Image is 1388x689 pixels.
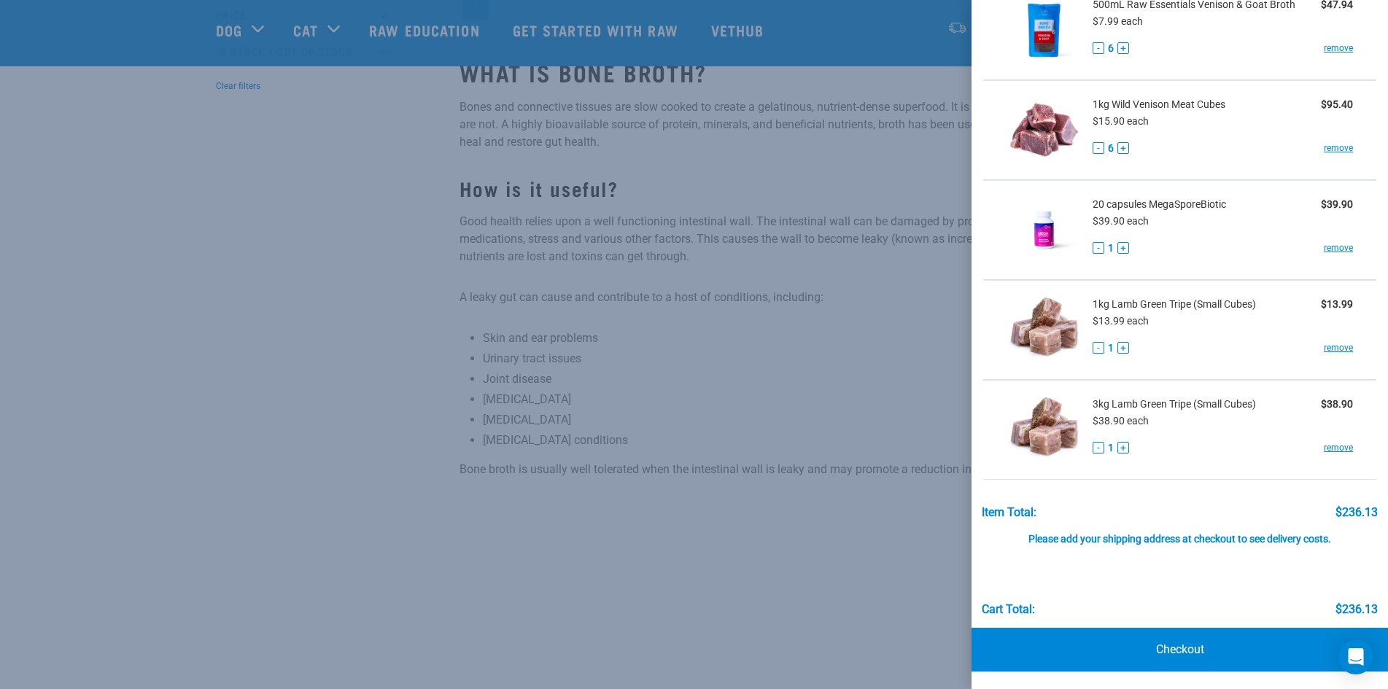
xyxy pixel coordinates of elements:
[1108,340,1114,356] span: 1
[1324,441,1353,454] a: remove
[1321,398,1353,410] strong: $38.90
[1007,392,1082,467] img: Lamb Green Tripe (Small Cubes)
[1324,341,1353,354] a: remove
[982,519,1379,545] div: Please add your shipping address at checkout to see delivery costs.
[982,603,1035,616] div: Cart total:
[1338,639,1373,674] div: Open Intercom Messenger
[1093,142,1104,154] button: -
[1093,315,1149,327] span: $13.99 each
[1093,97,1225,112] span: 1kg Wild Venison Meat Cubes
[1093,197,1226,212] span: 20 capsules MegaSporeBiotic
[972,628,1388,672] a: Checkout
[1007,192,1082,268] img: MegaSporeBiotic
[1007,292,1082,367] img: Lamb Green Tripe (Small Cubes)
[1093,415,1149,427] span: $38.90 each
[1093,342,1104,354] button: -
[1093,442,1104,454] button: -
[1324,42,1353,55] a: remove
[1108,440,1114,456] span: 1
[1117,142,1129,154] button: +
[1093,297,1256,312] span: 1kg Lamb Green Tripe (Small Cubes)
[1335,603,1378,616] div: $236.13
[1321,298,1353,310] strong: $13.99
[1117,442,1129,454] button: +
[1324,141,1353,155] a: remove
[1093,15,1143,27] span: $7.99 each
[1324,241,1353,254] a: remove
[1117,342,1129,354] button: +
[1093,397,1256,412] span: 3kg Lamb Green Tripe (Small Cubes)
[1117,242,1129,254] button: +
[1108,41,1114,56] span: 6
[1108,241,1114,256] span: 1
[1117,42,1129,54] button: +
[1093,242,1104,254] button: -
[1321,98,1353,110] strong: $95.40
[1335,506,1378,519] div: $236.13
[1093,115,1149,127] span: $15.90 each
[1007,93,1082,168] img: Wild Venison Meat Cubes
[1321,198,1353,210] strong: $39.90
[1093,215,1149,227] span: $39.90 each
[1093,42,1104,54] button: -
[1108,141,1114,156] span: 6
[982,506,1036,519] div: Item Total:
